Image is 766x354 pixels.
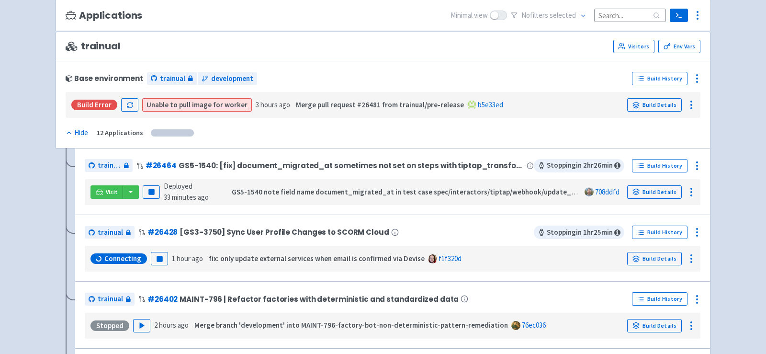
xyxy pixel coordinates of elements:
[534,226,624,239] span: Stopping in 1 hr 25 min
[98,160,121,171] span: trainual
[256,100,290,109] time: 3 hours ago
[147,294,178,304] a: #26402
[147,72,197,85] a: trainual
[534,159,624,172] span: Stopping in 2 hr 26 min
[594,9,666,22] input: Search...
[658,40,700,53] a: Env Vars
[179,161,525,170] span: GS5-1540: [fix] document_migrated_at sometimes not set on steps with tiptap_transformer FF on
[439,254,462,263] a: f1f320d
[211,73,253,84] span: development
[613,40,654,53] a: Visitors
[66,41,121,52] span: trainual
[164,182,209,202] span: Deployed
[194,320,508,330] strong: Merge branch 'development' into MAINT-796-factory-bot-non-deterministic-pattern-remediation
[550,11,576,20] span: selected
[451,10,488,21] span: Minimal view
[146,100,248,109] a: Unable to pull image for worker
[296,100,464,109] strong: Merge pull request #26481 from trainual/pre-release
[133,319,150,332] button: Play
[66,74,143,82] div: Base environment
[151,252,168,265] button: Pause
[232,187,631,196] strong: GS5-1540 note field name document_migrated_at in test case spec/interactors/tiptap/webhook/update...
[522,320,546,330] a: 76ec036
[98,294,123,305] span: trainual
[85,159,133,172] a: trainual
[90,185,123,199] a: Visit
[160,73,185,84] span: trainual
[198,72,257,85] a: development
[97,127,143,138] div: 12 Applications
[632,72,687,85] a: Build History
[66,10,142,21] h3: Applications
[85,293,135,306] a: trainual
[85,226,135,239] a: trainual
[627,252,682,265] a: Build Details
[147,227,178,237] a: #26428
[106,188,118,196] span: Visit
[98,227,123,238] span: trainual
[164,193,209,202] time: 33 minutes ago
[143,185,160,199] button: Pause
[104,254,141,263] span: Connecting
[209,254,425,263] strong: fix: only update external services when email is confirmed via Devise
[627,98,682,112] a: Build Details
[90,320,129,331] div: Stopped
[670,9,687,22] a: Terminal
[478,100,503,109] a: b5e33ed
[632,226,687,239] a: Build History
[66,127,88,138] div: Hide
[154,320,189,330] time: 2 hours ago
[521,10,576,21] span: No filter s
[595,187,620,196] a: 708ddfd
[627,319,682,332] a: Build Details
[180,228,389,236] span: [GS3-3750] Sync User Profile Changes to SCORM Cloud
[66,127,89,138] button: Hide
[71,100,117,110] div: Build Error
[180,295,459,303] span: MAINT-796 | Refactor factories with deterministic and standardized data
[172,254,203,263] time: 1 hour ago
[632,159,687,172] a: Build History
[632,292,687,306] a: Build History
[146,160,177,171] a: #26464
[627,185,682,199] a: Build Details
